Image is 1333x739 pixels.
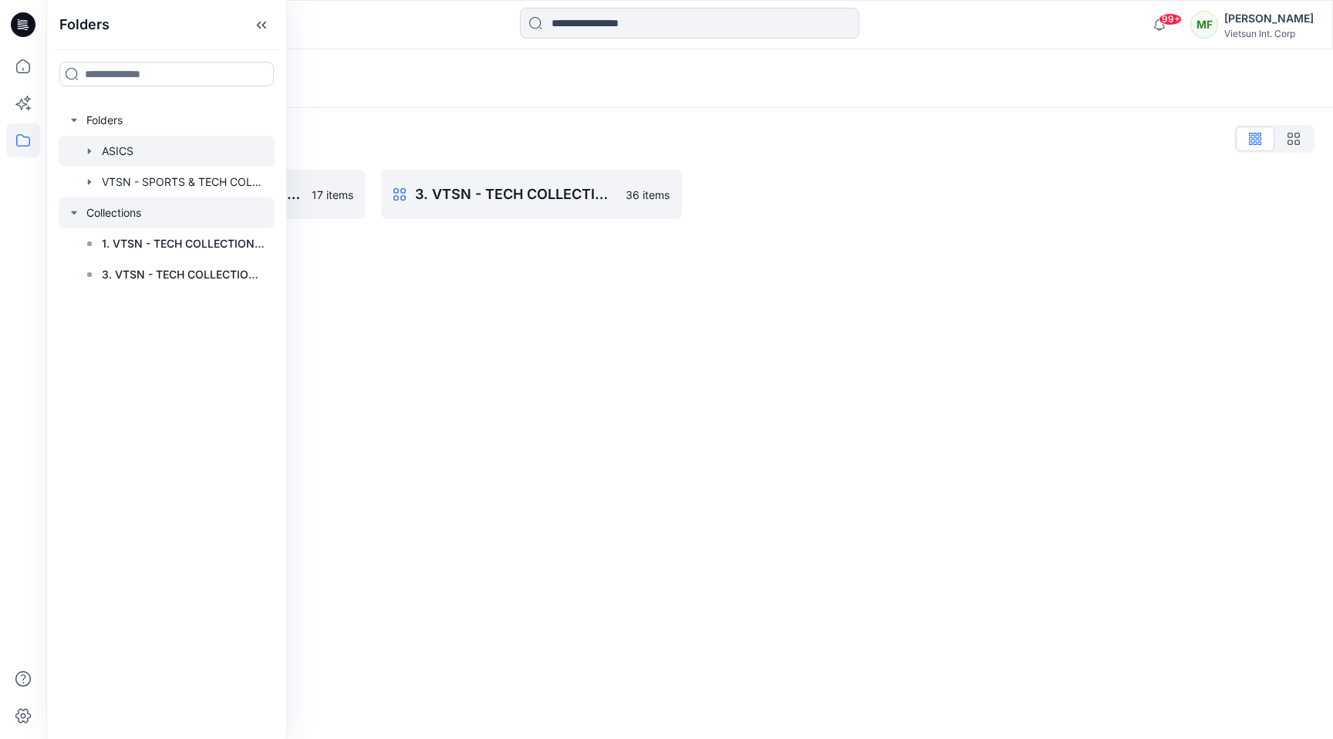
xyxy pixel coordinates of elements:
a: 3. VTSN - TECH COLLECTION SS2636 items [381,170,682,219]
div: Vietsun Int. Corp [1224,28,1314,39]
p: 36 items [626,187,670,203]
span: 99+ [1159,13,1182,25]
div: [PERSON_NAME] [1224,9,1314,28]
p: 1. VTSN - TECH COLLECTION SSAW25 [102,235,265,253]
p: 3. VTSN - TECH COLLECTION SS26 [415,184,616,205]
div: MF [1190,11,1218,39]
p: 3. VTSN - TECH COLLECTION SS26 [102,265,265,284]
p: 17 items [312,187,353,203]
